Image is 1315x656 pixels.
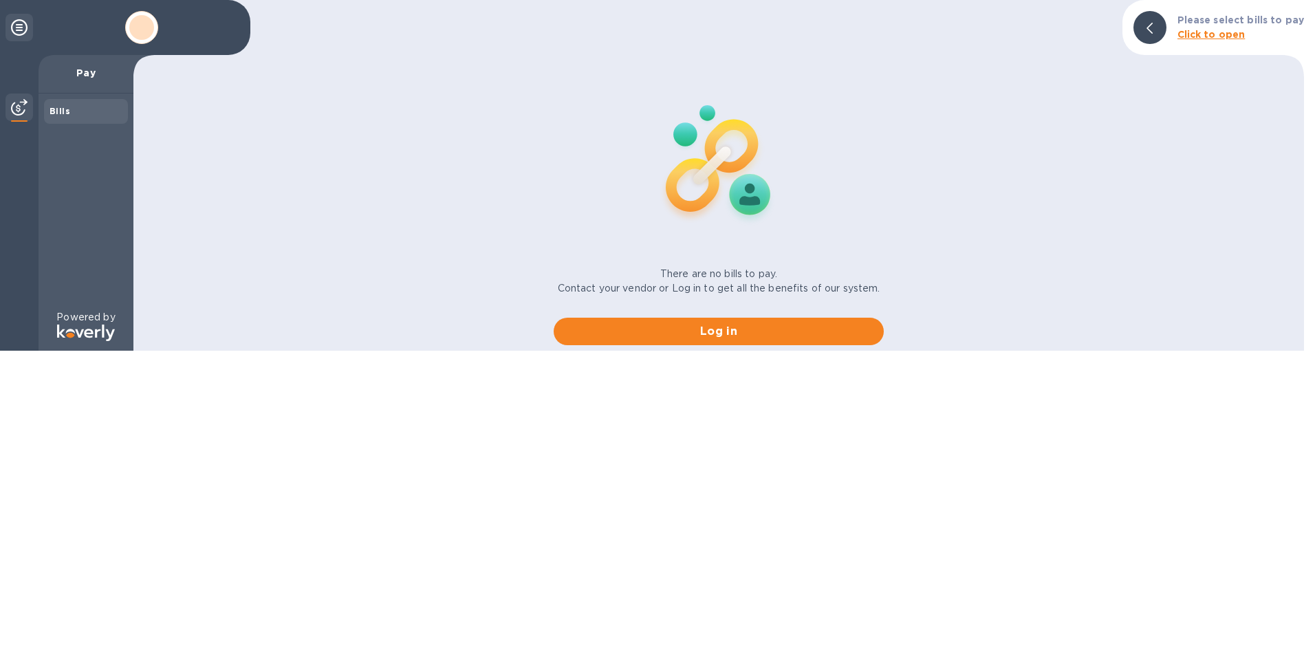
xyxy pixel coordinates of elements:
p: Powered by [56,310,115,325]
button: Log in [554,318,884,345]
p: Pay [50,66,122,80]
span: Log in [565,323,873,340]
b: Please select bills to pay [1177,14,1304,25]
b: Click to open [1177,29,1246,40]
b: Bills [50,106,70,116]
img: Logo [57,325,115,341]
p: There are no bills to pay. Contact your vendor or Log in to get all the benefits of our system. [558,267,880,296]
